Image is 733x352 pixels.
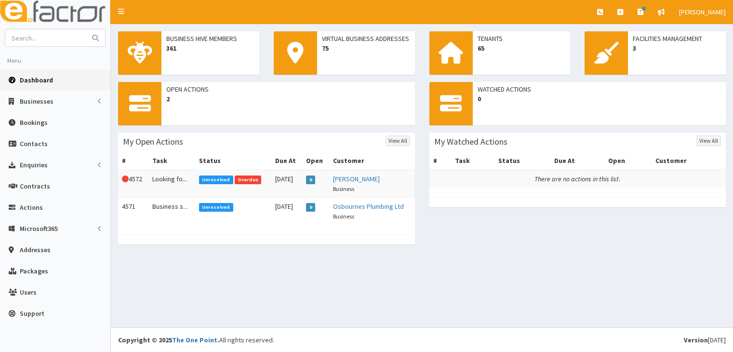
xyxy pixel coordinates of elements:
[20,245,51,254] span: Addresses
[20,288,37,297] span: Users
[478,94,721,104] span: 0
[166,94,410,104] span: 2
[633,34,721,43] span: Facilities Management
[166,84,410,94] span: Open Actions
[429,152,452,170] th: #
[20,118,48,127] span: Bookings
[20,309,44,318] span: Support
[118,336,219,344] strong: Copyright © 2025 .
[478,43,566,53] span: 65
[148,198,195,225] td: Business s...
[123,137,183,146] h3: My Open Actions
[271,170,302,198] td: [DATE]
[604,152,651,170] th: Open
[684,335,726,345] div: [DATE]
[111,327,733,352] footer: All rights reserved.
[306,203,315,212] span: 0
[20,161,48,169] span: Enquiries
[235,176,262,184] span: Overdue
[20,224,58,233] span: Microsoft365
[166,34,254,43] span: Business Hive Members
[478,84,721,94] span: Watched Actions
[20,139,48,148] span: Contacts
[333,202,404,211] a: Osbournes Plumbing Ltd
[434,137,507,146] h3: My Watched Actions
[333,185,354,192] small: Business
[302,152,329,170] th: Open
[550,152,604,170] th: Due At
[679,8,726,16] span: [PERSON_NAME]
[333,213,354,220] small: Business
[166,43,254,53] span: 361
[199,203,233,212] span: Unresolved
[696,135,721,146] a: View All
[20,76,53,84] span: Dashboard
[306,176,315,184] span: 0
[199,176,233,184] span: Unresolved
[652,152,726,170] th: Customer
[271,198,302,225] td: [DATE]
[494,152,550,170] th: Status
[118,198,148,225] td: 4571
[386,135,410,146] a: View All
[195,152,271,170] th: Status
[148,170,195,198] td: Looking fo...
[118,152,148,170] th: #
[478,34,566,43] span: Tenants
[333,175,380,183] a: [PERSON_NAME]
[20,97,53,106] span: Businesses
[5,29,86,46] input: Search...
[122,176,129,182] i: This Action is overdue!
[20,267,48,275] span: Packages
[118,170,148,198] td: 4572
[684,336,708,344] b: Version
[20,182,50,190] span: Contracts
[271,152,302,170] th: Due At
[329,152,415,170] th: Customer
[633,43,721,53] span: 3
[451,152,494,170] th: Task
[20,203,43,212] span: Actions
[322,43,410,53] span: 75
[172,336,217,344] a: The One Point
[534,175,620,183] i: There are no actions in this list.
[322,34,410,43] span: Virtual Business Addresses
[148,152,195,170] th: Task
